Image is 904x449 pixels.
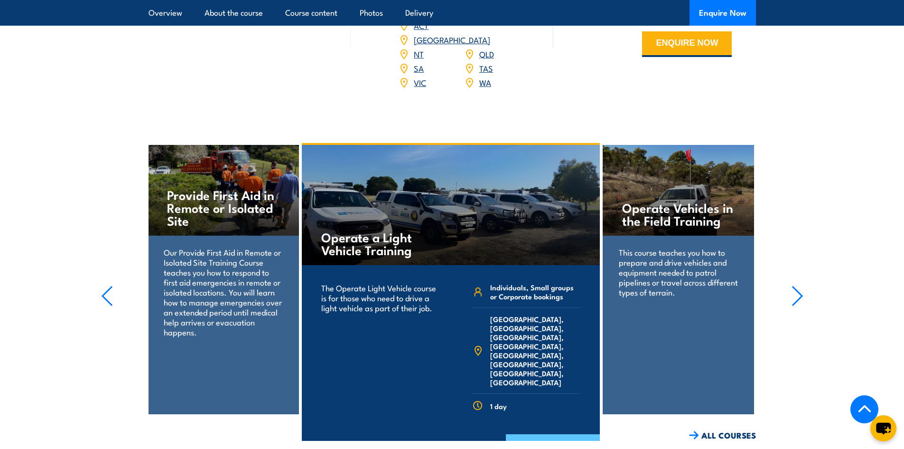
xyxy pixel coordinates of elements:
span: Individuals, Small groups or Corporate bookings [490,283,580,301]
span: 1 day [490,401,507,411]
a: QLD [479,48,494,59]
p: This course teaches you how to prepare and drive vehicles and equipment needed to patrol pipeline... [619,247,738,297]
a: [GEOGRAPHIC_DATA] [414,34,490,45]
button: chat-button [870,415,896,441]
a: TAS [479,62,493,74]
button: ENQUIRE NOW [642,31,732,57]
h4: Operate Vehicles in the Field Training [622,201,735,227]
a: WA [479,76,491,88]
h4: Provide First Aid in Remote or Isolated Site [167,188,280,227]
h4: Operate a Light Vehicle Training [321,230,433,256]
a: VIC [414,76,426,88]
a: NT [414,48,424,59]
p: Our Provide First Aid in Remote or Isolated Site Training Course teaches you how to respond to fi... [164,247,283,337]
p: The Operate Light Vehicle course is for those who need to drive a light vehicle as part of their ... [321,283,438,313]
span: [GEOGRAPHIC_DATA], [GEOGRAPHIC_DATA], [GEOGRAPHIC_DATA], [GEOGRAPHIC_DATA], [GEOGRAPHIC_DATA], [G... [490,315,580,387]
a: ALL COURSES [689,430,756,441]
a: SA [414,62,424,74]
